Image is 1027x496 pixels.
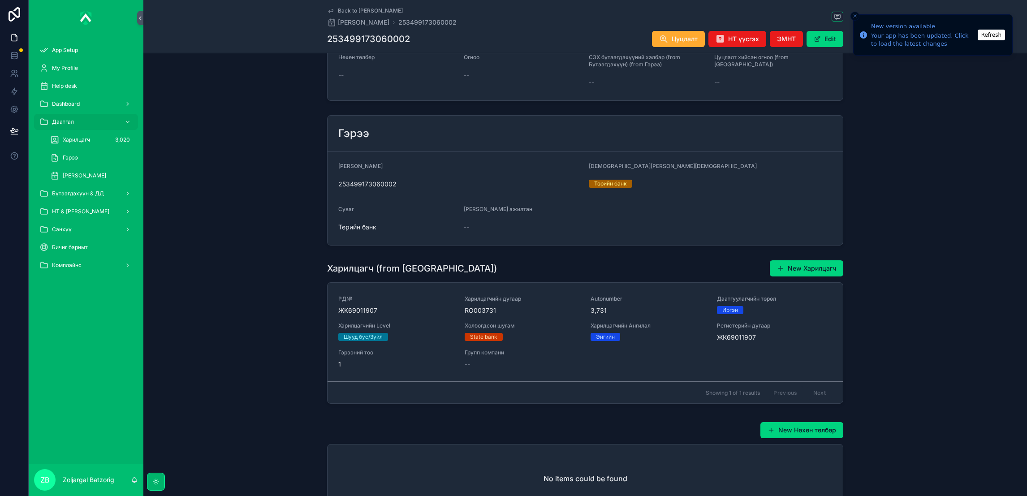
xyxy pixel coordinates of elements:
span: Суваг [338,206,354,212]
span: 3,731 [591,306,706,315]
span: 1 [338,360,454,369]
span: Харилцагч [63,136,90,143]
p: Zoljargal Batzorig [63,475,114,484]
span: ЖК69011907 [338,306,454,315]
span: Бүтээгдэхүүн & ДД [52,190,104,197]
span: СЗХ бүтээгдэхүүний хэлбэр (from Бүтээгдэхүүн) (from Гэрээ) [589,54,680,68]
button: New Харилцагч [770,260,843,276]
span: -- [589,78,594,87]
span: Регистерийн дугаар [717,322,833,329]
span: [DEMOGRAPHIC_DATA][PERSON_NAME][DEMOGRAPHIC_DATA] [589,163,757,169]
div: Энгийн [596,333,615,341]
a: Бичиг баримт [34,239,138,255]
div: Төрийн банк [594,180,627,188]
span: RO003731 [465,306,580,315]
span: -- [464,223,469,232]
a: Харилцагч3,020 [45,132,138,148]
span: Харилцагчийн Level [338,322,454,329]
button: ЭМНТ [770,31,803,47]
span: Комплайнс [52,262,82,269]
span: Help desk [52,82,77,90]
span: Back to [PERSON_NAME] [338,7,403,14]
span: Гэрээний тоо [338,349,454,356]
span: Гэрээ [63,154,78,161]
span: РД№ [338,295,454,302]
a: Комплайнс [34,257,138,273]
span: Харилцагчийн дугаар [465,295,580,302]
span: [PERSON_NAME] ажилтан [464,206,532,212]
span: Нөхөн төлбөр [338,54,375,60]
span: Цуцлалт хийсэн огноо (from [GEOGRAPHIC_DATA]) [714,54,789,68]
a: 253499173060002 [398,18,457,27]
span: -- [464,71,469,80]
div: scrollable content [29,36,143,285]
span: ЭМНТ [777,35,796,43]
span: Групп компани [465,349,580,356]
a: Санхүү [34,221,138,237]
span: Төрийн банк [338,223,457,232]
span: 253499173060002 [338,180,582,189]
button: Цуцлалт [652,31,705,47]
button: Edit [807,31,843,47]
span: Санхүү [52,226,72,233]
span: Харилцагчийн Ангилал [591,322,706,329]
img: App logo [80,11,92,25]
div: State bank [470,333,497,341]
h2: No items could be found [544,473,627,484]
h2: Гэрээ [338,126,369,141]
div: Шууд бус/Зүйл [344,333,383,341]
button: Close toast [850,12,859,21]
span: Холбогдсон шугам [465,322,580,329]
span: Цуцлалт [672,35,698,43]
span: [PERSON_NAME] [63,172,106,179]
a: НТ & [PERSON_NAME] [34,203,138,220]
button: New Нөхөн төлбөр [760,422,843,438]
span: Autonumber [591,295,706,302]
span: Showing 1 of 1 results [706,389,760,397]
span: ЖК69011907 [717,333,833,342]
span: App Setup [52,47,78,54]
a: [PERSON_NAME] [327,18,389,27]
span: My Profile [52,65,78,72]
a: Даатгал [34,114,138,130]
a: Help desk [34,78,138,94]
button: НТ үүсгэх [708,31,766,47]
span: -- [714,78,720,87]
a: [PERSON_NAME] [45,168,138,184]
span: Огноо [464,54,479,60]
h1: Харилцагч (from [GEOGRAPHIC_DATA]) [327,262,497,275]
span: Бичиг баримт [52,244,88,251]
span: Dashboard [52,100,80,108]
a: Бүтээгдэхүүн & ДД [34,185,138,202]
a: Dashboard [34,96,138,112]
a: Гэрээ [45,150,138,166]
span: Даатгал [52,118,74,125]
a: My Profile [34,60,138,76]
a: Back to [PERSON_NAME] [327,7,403,14]
div: Your app has been updated. Click to load the latest changes [871,32,975,48]
span: [PERSON_NAME] [338,18,389,27]
span: НТ үүсгэх [728,35,759,43]
div: 3,020 [112,134,133,145]
div: New version available [871,22,975,31]
span: ZB [40,474,50,485]
span: -- [465,360,470,369]
span: -- [338,71,344,80]
h1: 253499173060002 [327,33,410,45]
span: Даатгуулагчийн төрөл [717,295,833,302]
button: Refresh [978,30,1005,40]
span: [PERSON_NAME] [338,163,383,169]
span: НТ & [PERSON_NAME] [52,208,109,215]
a: РД№ЖК69011907Харилцагчийн дугаарRO003731Autonumber3,731Даатгуулагчийн төрөлИргэнХарилцагчийн Leve... [328,283,843,382]
div: Иргэн [722,306,738,314]
a: App Setup [34,42,138,58]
